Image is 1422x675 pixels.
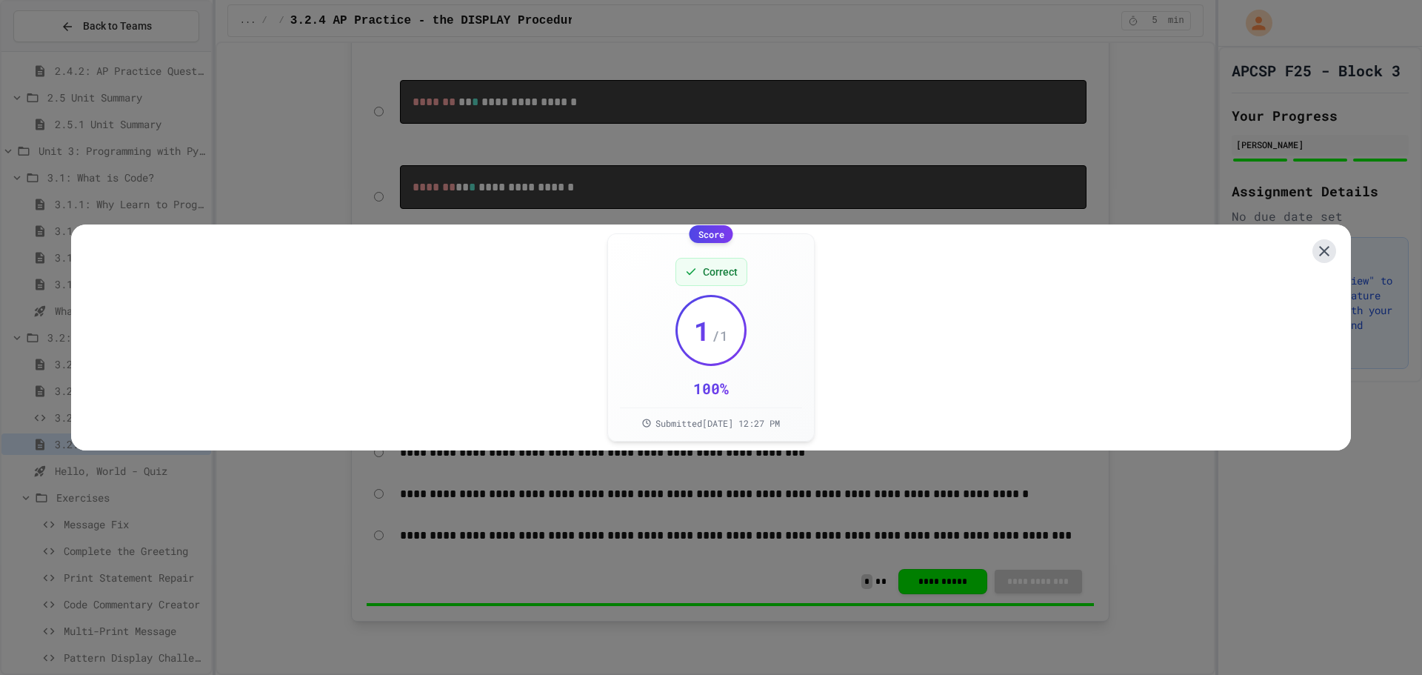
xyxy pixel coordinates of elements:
[655,417,780,429] span: Submitted [DATE] 12:27 PM
[712,325,728,346] span: / 1
[694,316,710,345] span: 1
[690,225,733,243] div: Score
[703,265,738,279] span: Correct
[693,378,729,399] div: 100 %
